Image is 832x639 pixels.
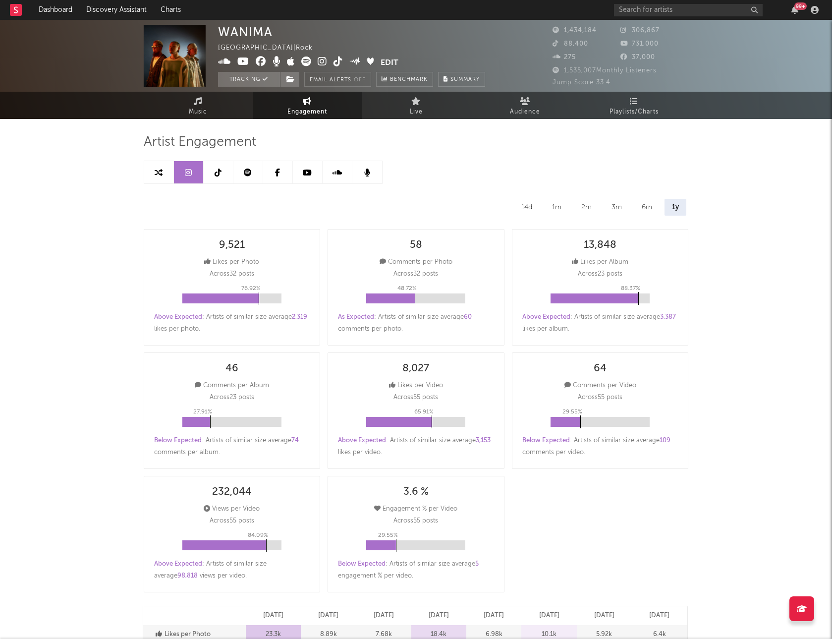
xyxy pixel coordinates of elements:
span: Below Expected [522,437,570,444]
a: Music [144,92,253,119]
div: Likes per Video [389,380,443,392]
p: 88.37 % [621,283,640,294]
p: Across 55 posts [578,392,622,404]
div: 3.6 % [403,486,429,498]
p: [DATE] [539,610,559,622]
span: 88,400 [553,41,588,47]
p: Across 23 posts [578,268,622,280]
span: Summary [450,77,480,82]
span: Live [410,106,423,118]
span: Engagement [287,106,327,118]
div: 46 [225,363,238,375]
span: 1,434,184 [553,27,597,34]
button: Email AlertsOff [304,72,371,87]
a: Benchmark [376,72,433,87]
p: [DATE] [318,610,338,622]
div: 232,044 [212,486,252,498]
div: Comments per Photo [380,256,452,268]
p: Across 32 posts [210,268,254,280]
p: Across 32 posts [393,268,438,280]
div: 3m [604,199,629,216]
span: 109 [660,437,670,444]
p: [DATE] [263,610,283,622]
button: 99+ [791,6,798,14]
p: [DATE] [649,610,669,622]
span: Below Expected [154,437,202,444]
div: 9,521 [219,239,245,251]
div: Likes per Album [572,256,628,268]
span: 306,867 [620,27,660,34]
div: Likes per Photo [204,256,259,268]
div: Engagement % per Video [374,503,457,515]
span: As Expected [338,314,374,320]
span: 3,153 [476,437,491,444]
div: 1y [665,199,686,216]
div: Views per Video [204,503,260,515]
div: 99 + [794,2,807,10]
p: 29.55 % [562,406,582,418]
p: [DATE] [484,610,504,622]
span: 2,319 [292,314,307,320]
button: Summary [438,72,485,87]
div: : Artists of similar size average likes per video . [338,435,494,459]
span: 60 [464,314,472,320]
span: 1,535,007 Monthly Listeners [553,67,657,74]
span: 98,818 [177,573,198,579]
div: Comments per Video [564,380,636,392]
em: Off [354,77,366,83]
span: 5 [475,561,479,567]
div: 6m [634,199,660,216]
div: 14d [514,199,540,216]
span: 275 [553,54,576,60]
div: 64 [594,363,607,375]
p: 76.92 % [241,283,261,294]
input: Search for artists [614,4,763,16]
span: 731,000 [620,41,659,47]
div: : Artists of similar size average comments per photo . [338,311,494,335]
button: Tracking [218,72,280,87]
div: 58 [410,239,422,251]
div: : Artists of similar size average views per video . [154,558,310,582]
p: Across 55 posts [210,515,254,527]
p: [DATE] [374,610,394,622]
p: Across 55 posts [393,392,438,404]
div: 1m [545,199,569,216]
p: 29.55 % [378,529,398,541]
span: Playlists/Charts [610,106,659,118]
a: Engagement [253,92,362,119]
span: Above Expected [154,314,202,320]
div: 8,027 [402,363,429,375]
span: Above Expected [338,437,386,444]
span: 3,387 [660,314,676,320]
div: WANIMA [218,25,273,39]
p: Across 23 posts [210,392,254,404]
div: 2m [574,199,599,216]
div: [GEOGRAPHIC_DATA] | Rock [218,42,324,54]
span: Jump Score: 33.4 [553,79,610,86]
div: Comments per Album [195,380,269,392]
span: Music [189,106,207,118]
div: 13,848 [584,239,616,251]
span: Artist Engagement [144,136,256,148]
div: : Artists of similar size average comments per video . [522,435,678,459]
p: 48.72 % [397,283,417,294]
div: : Artists of similar size average engagement % per video . [338,558,494,582]
div: : Artists of similar size average likes per photo . [154,311,310,335]
a: Playlists/Charts [580,92,689,119]
div: : Artists of similar size average comments per album . [154,435,310,459]
span: Above Expected [522,314,570,320]
span: Audience [510,106,540,118]
p: 84.09 % [248,529,268,541]
p: 27.91 % [193,406,212,418]
span: Below Expected [338,561,386,567]
span: 37,000 [620,54,655,60]
p: 65.91 % [414,406,434,418]
a: Audience [471,92,580,119]
a: Live [362,92,471,119]
p: Across 55 posts [393,515,438,527]
span: 74 [291,437,299,444]
span: Above Expected [154,561,202,567]
p: [DATE] [594,610,614,622]
button: Edit [381,57,398,69]
p: [DATE] [429,610,449,622]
